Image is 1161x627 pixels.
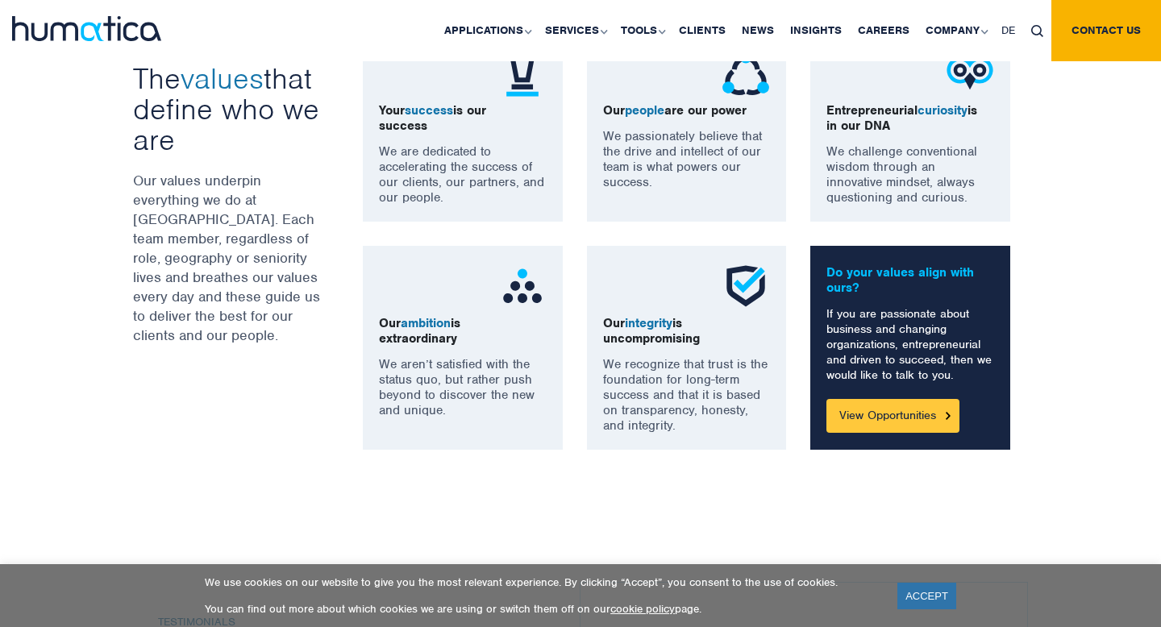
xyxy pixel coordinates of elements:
[603,129,771,190] p: We passionately believe that the drive and intellect of our team is what powers our success.
[826,265,994,296] p: Do your values align with ours?
[625,102,664,118] span: people
[1001,23,1015,37] span: DE
[918,102,967,118] span: curiosity
[946,412,951,419] img: Button
[603,103,771,118] p: Our are our power
[1031,25,1043,37] img: search_icon
[379,103,547,134] p: Your is our success
[133,171,322,345] p: Our values underpin everything we do at [GEOGRAPHIC_DATA]. Each team member, regardless of role, ...
[133,63,322,155] h3: The that define who we are
[625,315,672,331] span: integrity
[722,49,770,98] img: ico
[498,262,547,310] img: ico
[12,16,161,41] img: logo
[379,316,547,347] p: Our is extraordinary
[379,144,547,206] p: We are dedicated to accelerating the success of our clients, our partners, and our people.
[401,315,451,331] span: ambition
[603,316,771,347] p: Our is uncompromising
[826,103,994,134] p: Entrepreneurial is in our DNA
[610,602,675,616] a: cookie policy
[826,306,994,383] p: If you are passionate about business and changing organizations, entrepreneurial and driven to su...
[826,144,994,206] p: We challenge conventional wisdom through an innovative mindset, always questioning and curious.
[405,102,453,118] span: success
[946,49,994,98] img: ico
[722,262,770,310] img: ico
[205,575,877,589] p: We use cookies on our website to give you the most relevant experience. By clicking “Accept”, you...
[897,583,956,609] a: ACCEPT
[603,357,771,434] p: We recognize that trust is the foundation for long-term success and that it is based on transpare...
[205,602,877,616] p: You can find out more about which cookies we are using or switch them off on our page.
[379,357,547,418] p: We aren’t satisfied with the status quo, but rather push beyond to discover the new and unique.
[181,60,264,97] span: values
[826,399,959,433] a: View Opportunities
[498,49,547,98] img: ico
